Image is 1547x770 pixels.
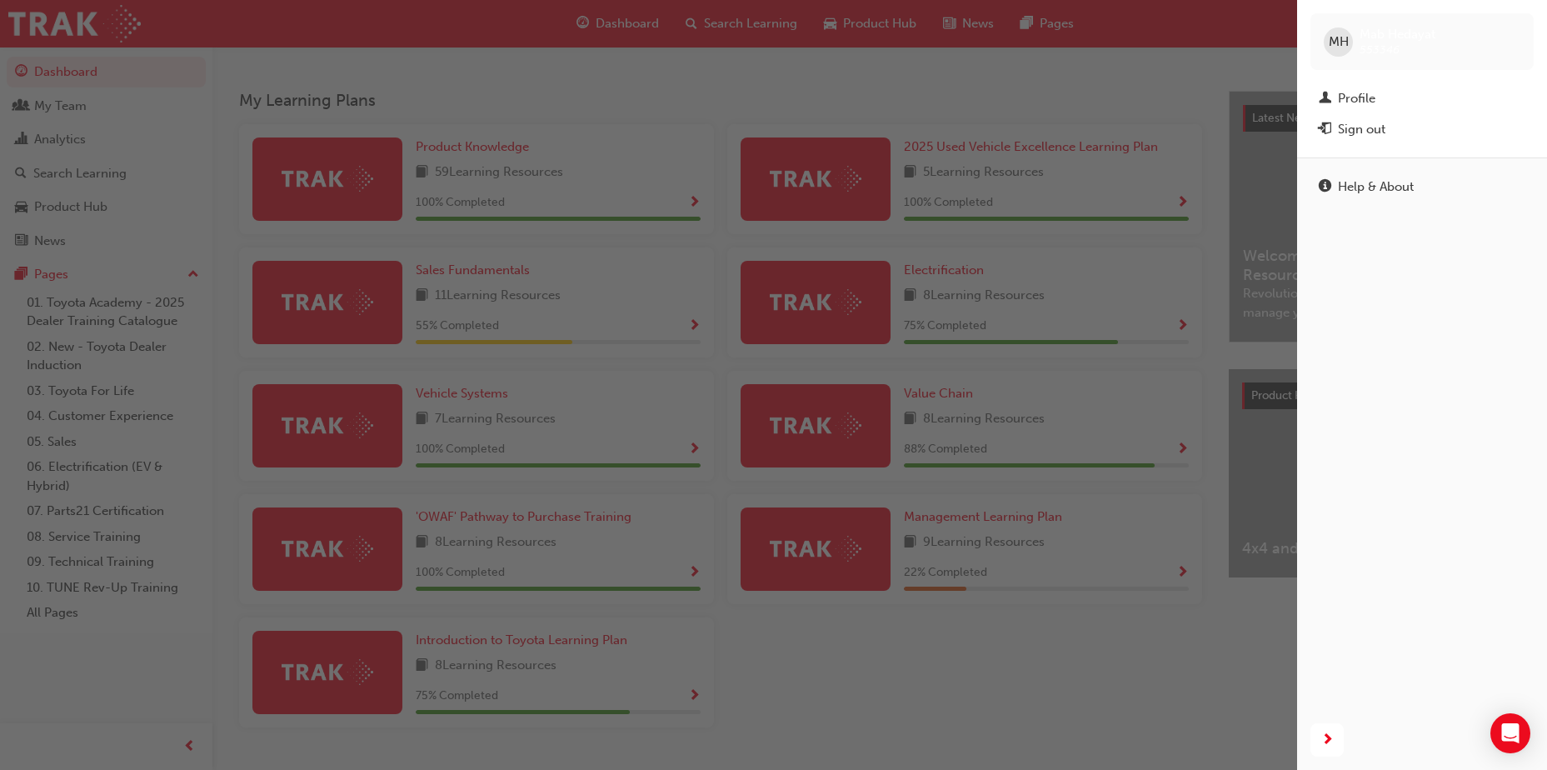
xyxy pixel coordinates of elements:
[1319,122,1331,137] span: exit-icon
[1310,83,1534,114] a: Profile
[1310,172,1534,202] a: Help & About
[1338,89,1375,108] div: Profile
[1338,177,1414,197] div: Help & About
[1360,27,1435,42] span: Mab Hedayat
[1338,120,1385,139] div: Sign out
[1319,180,1331,195] span: info-icon
[1329,32,1349,52] span: MH
[1319,92,1331,107] span: man-icon
[1360,42,1400,57] span: 553346
[1490,713,1530,753] div: Open Intercom Messenger
[1310,114,1534,145] button: Sign out
[1321,730,1334,751] span: next-icon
